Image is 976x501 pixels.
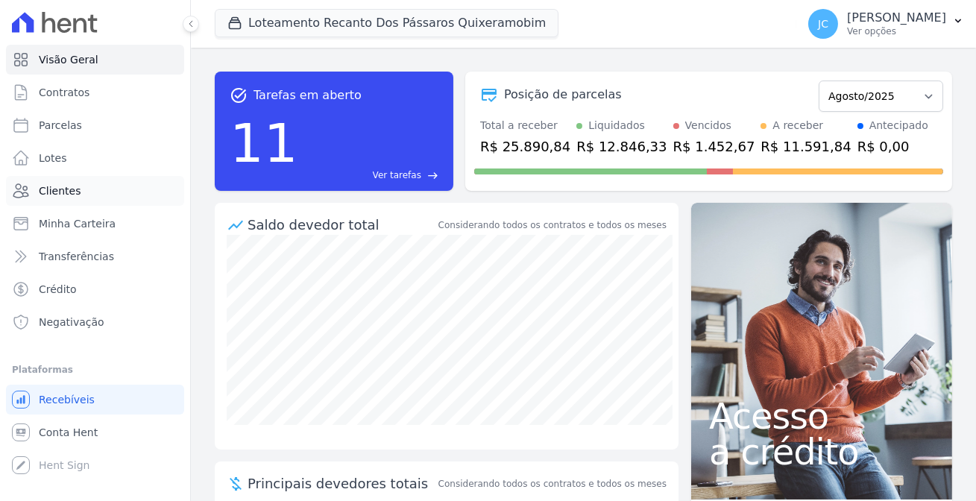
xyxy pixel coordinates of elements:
[818,19,828,29] span: JC
[438,477,667,491] span: Considerando todos os contratos e todos os meses
[304,168,438,182] a: Ver tarefas east
[673,136,755,157] div: R$ 1.452,67
[6,242,184,271] a: Transferências
[39,425,98,440] span: Conta Hent
[847,10,946,25] p: [PERSON_NAME]
[39,392,95,407] span: Recebíveis
[438,218,667,232] div: Considerando todos os contratos e todos os meses
[39,249,114,264] span: Transferências
[869,118,928,133] div: Antecipado
[6,307,184,337] a: Negativação
[709,398,934,434] span: Acesso
[248,215,435,235] div: Saldo devedor total
[480,118,570,133] div: Total a receber
[373,168,421,182] span: Ver tarefas
[6,274,184,304] a: Crédito
[480,136,570,157] div: R$ 25.890,84
[254,86,362,104] span: Tarefas em aberto
[12,361,178,379] div: Plataformas
[215,9,558,37] button: Loteamento Recanto Dos Pássaros Quixeramobim
[39,52,98,67] span: Visão Geral
[6,176,184,206] a: Clientes
[685,118,731,133] div: Vencidos
[796,3,976,45] button: JC [PERSON_NAME] Ver opções
[39,151,67,166] span: Lotes
[39,315,104,330] span: Negativação
[39,216,116,231] span: Minha Carteira
[857,136,928,157] div: R$ 0,00
[6,45,184,75] a: Visão Geral
[6,417,184,447] a: Conta Hent
[39,85,89,100] span: Contratos
[39,282,77,297] span: Crédito
[576,136,667,157] div: R$ 12.846,33
[6,209,184,239] a: Minha Carteira
[6,78,184,107] a: Contratos
[847,25,946,37] p: Ver opções
[504,86,622,104] div: Posição de parcelas
[39,183,81,198] span: Clientes
[772,118,823,133] div: A receber
[6,143,184,173] a: Lotes
[427,170,438,181] span: east
[6,110,184,140] a: Parcelas
[709,434,934,470] span: a crédito
[230,86,248,104] span: task_alt
[588,118,645,133] div: Liquidados
[248,473,435,494] span: Principais devedores totais
[39,118,82,133] span: Parcelas
[761,136,851,157] div: R$ 11.591,84
[6,385,184,415] a: Recebíveis
[230,104,298,182] div: 11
